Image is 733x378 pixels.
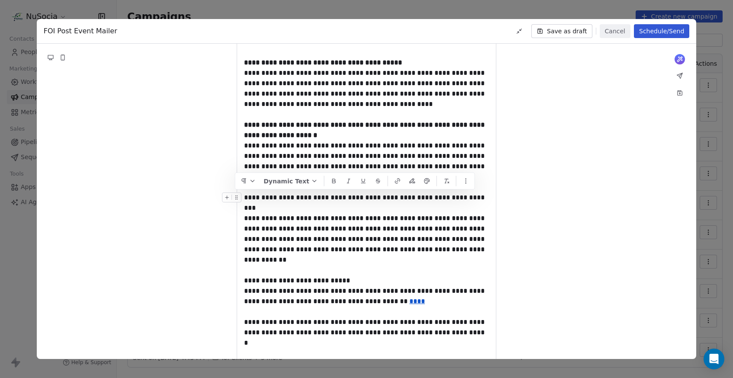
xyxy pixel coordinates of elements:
[600,24,630,38] button: Cancel
[531,24,592,38] button: Save as draft
[704,349,724,369] div: Open Intercom Messenger
[260,175,321,188] button: Dynamic Text
[634,24,689,38] button: Schedule/Send
[44,26,117,36] span: FOI Post Event Mailer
